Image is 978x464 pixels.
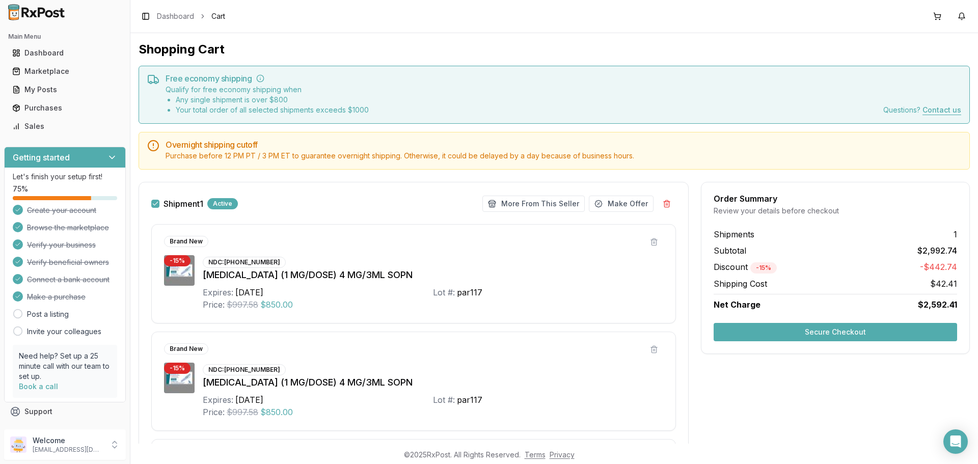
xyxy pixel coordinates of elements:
[13,184,28,194] span: 75 %
[10,436,26,453] img: User avatar
[482,196,585,212] button: More From This Seller
[8,117,122,135] a: Sales
[166,85,369,115] div: Qualify for free economy shipping when
[203,298,225,311] div: Price:
[27,240,96,250] span: Verify your business
[714,228,754,240] span: Shipments
[433,286,455,298] div: Lot #:
[203,375,663,390] div: [MEDICAL_DATA] (1 MG/DOSE) 4 MG/3ML SOPN
[930,278,957,290] span: $42.41
[13,172,117,182] p: Let's finish your setup first!
[27,326,101,337] a: Invite your colleagues
[4,421,126,439] button: Feedback
[24,425,59,435] span: Feedback
[203,286,233,298] div: Expires:
[433,394,455,406] div: Lot #:
[550,450,575,459] a: Privacy
[203,406,225,418] div: Price:
[27,205,96,215] span: Create your account
[166,74,961,83] h5: Free economy shipping
[203,364,286,375] div: NDC: [PHONE_NUMBER]
[8,44,122,62] a: Dashboard
[589,196,654,212] button: Make Offer
[917,244,957,257] span: $2,992.74
[920,261,957,274] span: -$442.74
[12,103,118,113] div: Purchases
[27,223,109,233] span: Browse the marketplace
[27,292,86,302] span: Make a purchase
[227,298,258,311] span: $997.58
[164,363,195,393] img: Ozempic (1 MG/DOSE) 4 MG/3ML SOPN
[12,121,118,131] div: Sales
[714,195,957,203] div: Order Summary
[164,236,208,247] div: Brand New
[164,255,195,286] img: Ozempic (1 MG/DOSE) 4 MG/3ML SOPN
[883,105,961,115] div: Questions?
[4,81,126,98] button: My Posts
[714,262,777,272] span: Discount
[714,206,957,216] div: Review your details before checkout
[12,66,118,76] div: Marketplace
[525,450,546,459] a: Terms
[235,394,263,406] div: [DATE]
[457,286,482,298] div: par117
[714,244,746,257] span: Subtotal
[714,323,957,341] button: Secure Checkout
[943,429,968,454] div: Open Intercom Messenger
[4,402,126,421] button: Support
[457,394,482,406] div: par117
[4,100,126,116] button: Purchases
[12,85,118,95] div: My Posts
[139,41,970,58] h1: Shopping Cart
[19,382,58,391] a: Book a call
[4,4,69,20] img: RxPost Logo
[164,255,191,266] div: - 15 %
[176,95,369,105] li: Any single shipment is over $ 800
[4,45,126,61] button: Dashboard
[918,298,957,311] span: $2,592.41
[8,62,122,80] a: Marketplace
[714,278,767,290] span: Shipping Cost
[203,268,663,282] div: [MEDICAL_DATA] (1 MG/DOSE) 4 MG/3ML SOPN
[166,141,961,149] h5: Overnight shipping cutoff
[157,11,194,21] a: Dashboard
[27,309,69,319] a: Post a listing
[4,118,126,134] button: Sales
[8,80,122,99] a: My Posts
[166,151,961,161] div: Purchase before 12 PM PT / 3 PM ET to guarantee overnight shipping. Otherwise, it could be delaye...
[27,275,110,285] span: Connect a bank account
[33,435,103,446] p: Welcome
[203,257,286,268] div: NDC: [PHONE_NUMBER]
[203,394,233,406] div: Expires:
[211,11,225,21] span: Cart
[260,406,293,418] span: $850.00
[176,105,369,115] li: Your total order of all selected shipments exceeds $ 1000
[260,298,293,311] span: $850.00
[750,262,777,274] div: - 15 %
[27,257,109,267] span: Verify beneficial owners
[19,351,111,381] p: Need help? Set up a 25 minute call with our team to set up.
[164,343,208,354] div: Brand New
[714,299,760,310] span: Net Charge
[164,200,203,208] span: Shipment 1
[207,198,238,209] div: Active
[4,63,126,79] button: Marketplace
[227,406,258,418] span: $997.58
[164,363,191,374] div: - 15 %
[235,286,263,298] div: [DATE]
[13,151,70,163] h3: Getting started
[8,99,122,117] a: Purchases
[8,33,122,41] h2: Main Menu
[12,48,118,58] div: Dashboard
[33,446,103,454] p: [EMAIL_ADDRESS][DOMAIN_NAME]
[157,11,225,21] nav: breadcrumb
[954,228,957,240] span: 1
